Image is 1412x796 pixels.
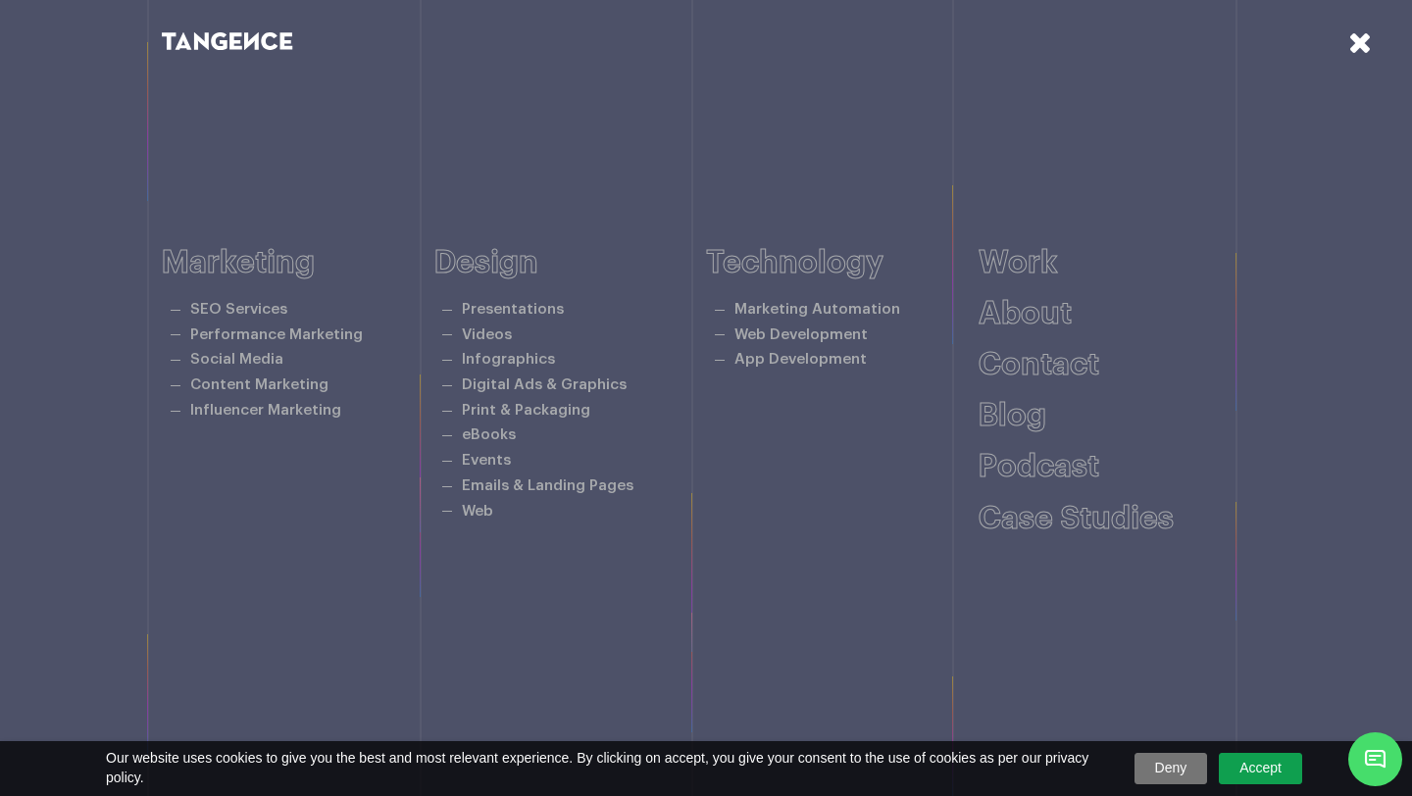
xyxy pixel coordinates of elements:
a: Infographics [462,352,555,367]
a: Deny [1135,753,1208,784]
a: Marketing Automation [734,302,900,317]
a: Social Media [190,352,283,367]
h6: Marketing [162,246,434,280]
a: Print & Packaging [462,403,590,418]
span: Our website uses cookies to give you the best and most relevant experience. By clicking on accept... [106,749,1107,787]
a: Content Marketing [190,377,328,392]
a: SEO Services [190,302,287,317]
a: Web [462,504,493,519]
a: Performance Marketing [190,327,363,342]
a: Accept [1219,753,1302,784]
a: Emails & Landing Pages [462,478,633,493]
a: eBooks [462,427,516,442]
a: Videos [462,327,512,342]
a: Contact [979,349,1099,380]
a: Web Development [734,327,868,342]
h6: Design [434,246,707,280]
a: Digital Ads & Graphics [462,377,627,392]
a: Case studies [979,503,1174,534]
a: About [979,298,1072,329]
a: Influencer Marketing [190,403,341,418]
a: Work [979,247,1058,278]
span: Chat Widget [1348,732,1402,786]
a: Blog [979,400,1046,431]
a: App Development [734,352,867,367]
a: Events [462,453,511,468]
a: Podcast [979,451,1099,482]
a: Presentations [462,302,564,317]
h6: Technology [706,246,979,280]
